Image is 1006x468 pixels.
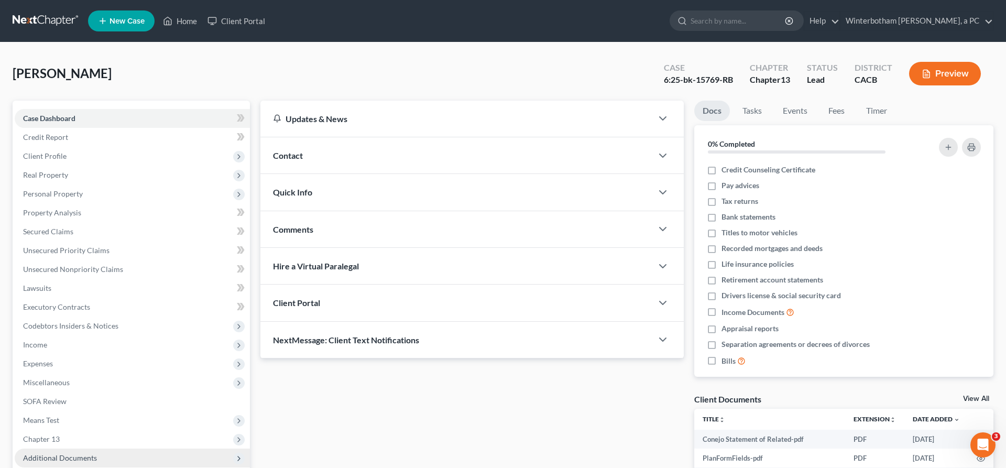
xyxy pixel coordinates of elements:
[23,284,51,292] span: Lawsuits
[23,208,81,217] span: Property Analysis
[781,74,790,84] span: 13
[273,150,303,160] span: Contact
[694,394,761,405] div: Client Documents
[890,417,896,423] i: unfold_more
[23,227,73,236] span: Secured Claims
[15,298,250,317] a: Executory Contracts
[23,453,97,462] span: Additional Documents
[858,101,895,121] a: Timer
[750,74,790,86] div: Chapter
[23,114,75,123] span: Case Dashboard
[23,378,70,387] span: Miscellaneous
[820,101,854,121] a: Fees
[273,187,312,197] span: Quick Info
[721,356,736,366] span: Bills
[23,246,110,255] span: Unsecured Priority Claims
[15,203,250,222] a: Property Analysis
[954,417,960,423] i: expand_more
[23,170,68,179] span: Real Property
[691,11,786,30] input: Search by name...
[721,165,815,175] span: Credit Counseling Certificate
[202,12,270,30] a: Client Portal
[23,151,67,160] span: Client Profile
[721,196,758,206] span: Tax returns
[23,434,60,443] span: Chapter 13
[970,432,996,458] iframe: Intercom live chat
[807,62,838,74] div: Status
[273,261,359,271] span: Hire a Virtual Paralegal
[721,243,823,254] span: Recorded mortgages and deeds
[23,416,59,425] span: Means Test
[13,66,112,81] span: [PERSON_NAME]
[15,392,250,411] a: SOFA Review
[273,224,313,234] span: Comments
[904,449,968,467] td: [DATE]
[694,449,845,467] td: PlanFormFields-pdf
[664,74,733,86] div: 6:25-bk-15769-RB
[855,74,892,86] div: CACB
[721,227,797,238] span: Titles to motor vehicles
[664,62,733,74] div: Case
[15,222,250,241] a: Secured Claims
[15,109,250,128] a: Case Dashboard
[694,430,845,449] td: Conejo Statement of Related-pdf
[23,359,53,368] span: Expenses
[721,259,794,269] span: Life insurance policies
[750,62,790,74] div: Chapter
[23,189,83,198] span: Personal Property
[721,180,759,191] span: Pay advices
[273,113,640,124] div: Updates & News
[845,449,904,467] td: PDF
[15,279,250,298] a: Lawsuits
[23,321,118,330] span: Codebtors Insiders & Notices
[854,415,896,423] a: Extensionunfold_more
[708,139,755,148] strong: 0% Completed
[721,339,870,350] span: Separation agreements or decrees of divorces
[904,430,968,449] td: [DATE]
[774,101,816,121] a: Events
[804,12,839,30] a: Help
[840,12,993,30] a: Winterbotham [PERSON_NAME], a PC
[719,417,725,423] i: unfold_more
[721,212,775,222] span: Bank statements
[23,397,67,406] span: SOFA Review
[734,101,770,121] a: Tasks
[273,298,320,308] span: Client Portal
[845,430,904,449] td: PDF
[15,128,250,147] a: Credit Report
[721,290,841,301] span: Drivers license & social security card
[807,74,838,86] div: Lead
[23,340,47,349] span: Income
[909,62,981,85] button: Preview
[703,415,725,423] a: Titleunfold_more
[855,62,892,74] div: District
[23,265,123,274] span: Unsecured Nonpriority Claims
[694,101,730,121] a: Docs
[15,241,250,260] a: Unsecured Priority Claims
[963,395,989,402] a: View All
[23,133,68,142] span: Credit Report
[158,12,202,30] a: Home
[913,415,960,423] a: Date Added expand_more
[992,432,1000,441] span: 3
[273,335,419,345] span: NextMessage: Client Text Notifications
[721,275,823,285] span: Retirement account statements
[110,17,145,25] span: New Case
[15,260,250,279] a: Unsecured Nonpriority Claims
[721,307,784,318] span: Income Documents
[23,302,90,311] span: Executory Contracts
[721,323,779,334] span: Appraisal reports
